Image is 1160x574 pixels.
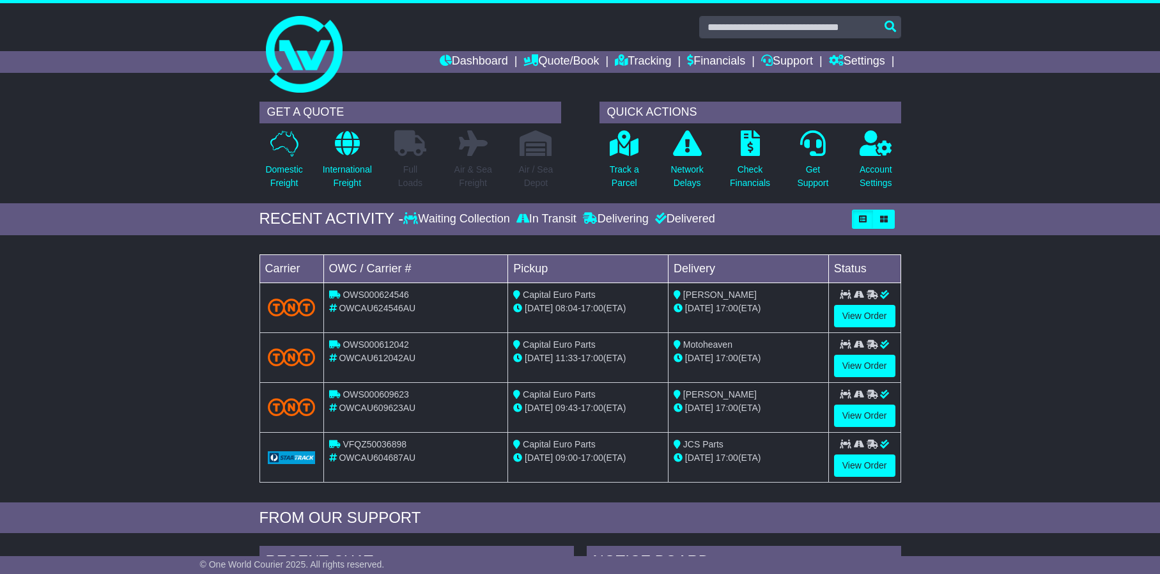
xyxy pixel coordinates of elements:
[834,355,895,377] a: View Order
[403,212,513,226] div: Waiting Collection
[265,163,302,190] p: Domestic Freight
[523,51,599,73] a: Quote/Book
[581,303,603,313] span: 17:00
[687,51,745,73] a: Financials
[513,302,663,315] div: - (ETA)
[609,130,640,197] a: Track aParcel
[343,339,409,350] span: OWS000612042
[508,254,669,283] td: Pickup
[513,451,663,465] div: - (ETA)
[834,454,895,477] a: View Order
[394,163,426,190] p: Full Loads
[525,303,553,313] span: [DATE]
[268,398,316,415] img: TNT_Domestic.png
[513,401,663,415] div: - (ETA)
[265,130,303,197] a: DomesticFreight
[259,210,404,228] div: RECENT ACTIVITY -
[259,254,323,283] td: Carrier
[525,453,553,463] span: [DATE]
[685,403,713,413] span: [DATE]
[729,130,771,197] a: CheckFinancials
[339,303,415,313] span: OWCAU624546AU
[828,254,901,283] td: Status
[322,130,373,197] a: InternationalFreight
[440,51,508,73] a: Dashboard
[580,212,652,226] div: Delivering
[599,102,901,123] div: QUICK ACTIONS
[674,352,823,365] div: (ETA)
[581,403,603,413] span: 17:00
[555,453,578,463] span: 09:00
[339,403,415,413] span: OWCAU609623AU
[555,303,578,313] span: 08:04
[685,453,713,463] span: [DATE]
[860,163,892,190] p: Account Settings
[581,453,603,463] span: 17:00
[716,353,738,363] span: 17:00
[859,130,893,197] a: AccountSettings
[581,353,603,363] span: 17:00
[716,403,738,413] span: 17:00
[716,453,738,463] span: 17:00
[761,51,813,73] a: Support
[513,212,580,226] div: In Transit
[670,130,704,197] a: NetworkDelays
[339,353,415,363] span: OWCAU612042AU
[339,453,415,463] span: OWCAU604687AU
[685,353,713,363] span: [DATE]
[674,451,823,465] div: (ETA)
[683,439,723,449] span: JCS Parts
[523,389,596,399] span: Capital Euro Parts
[523,339,596,350] span: Capital Euro Parts
[523,290,596,300] span: Capital Euro Parts
[268,299,316,316] img: TNT_Domestic.png
[555,403,578,413] span: 09:43
[797,163,828,190] p: Get Support
[268,451,316,464] img: GetCarrierServiceLogo
[834,305,895,327] a: View Order
[834,405,895,427] a: View Order
[683,290,757,300] span: [PERSON_NAME]
[259,509,901,527] div: FROM OUR SUPPORT
[525,403,553,413] span: [DATE]
[343,389,409,399] span: OWS000609623
[323,254,508,283] td: OWC / Carrier #
[668,254,828,283] td: Delivery
[829,51,885,73] a: Settings
[652,212,715,226] div: Delivered
[525,353,553,363] span: [DATE]
[343,439,406,449] span: VFQZ50036898
[730,163,770,190] p: Check Financials
[610,163,639,190] p: Track a Parcel
[523,439,596,449] span: Capital Euro Parts
[519,163,553,190] p: Air / Sea Depot
[796,130,829,197] a: GetSupport
[513,352,663,365] div: - (ETA)
[683,389,757,399] span: [PERSON_NAME]
[454,163,492,190] p: Air & Sea Freight
[200,559,385,570] span: © One World Courier 2025. All rights reserved.
[343,290,409,300] span: OWS000624546
[615,51,671,73] a: Tracking
[268,348,316,366] img: TNT_Domestic.png
[259,102,561,123] div: GET A QUOTE
[323,163,372,190] p: International Freight
[716,303,738,313] span: 17:00
[683,339,732,350] span: Motoheaven
[555,353,578,363] span: 11:33
[670,163,703,190] p: Network Delays
[674,302,823,315] div: (ETA)
[674,401,823,415] div: (ETA)
[685,303,713,313] span: [DATE]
